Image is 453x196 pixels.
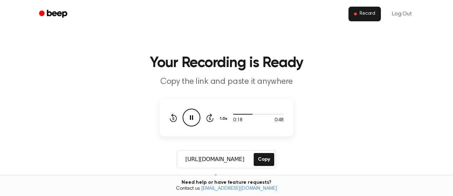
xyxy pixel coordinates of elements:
a: Log Out [385,6,419,22]
span: | [206,174,209,182]
p: Copy the link and paste it anywhere [93,76,360,88]
span: 0:18 [233,117,242,124]
span: Record [360,11,375,17]
span: Change [256,175,274,182]
button: 1.0x [219,113,230,125]
a: [EMAIL_ADDRESS][DOMAIN_NAME] [201,186,277,191]
h1: Your Recording is Ready [48,56,405,71]
button: Never Expires|Change [213,175,274,182]
span: | [253,175,255,182]
a: Beep [34,7,74,21]
button: Delete [179,175,202,182]
span: Contact us [4,186,449,192]
span: 0:48 [275,117,284,124]
button: Record [348,7,381,21]
button: Copy [254,153,274,166]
